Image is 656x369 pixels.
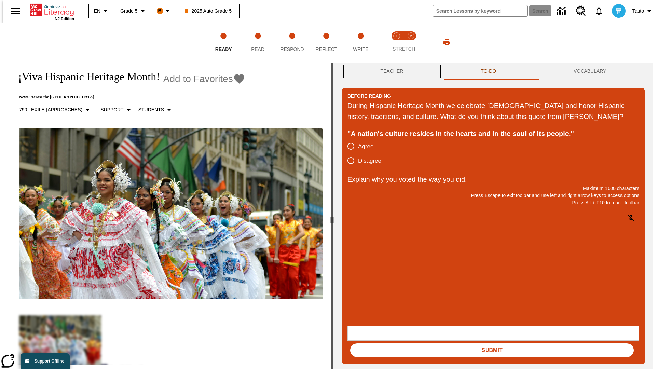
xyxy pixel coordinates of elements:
[436,36,458,48] button: Print
[3,5,100,12] body: Explain why you voted the way you did. Maximum 1000 characters Press Alt + F10 to reach toolbar P...
[342,63,645,80] div: Instructional Panel Tabs
[572,2,590,20] a: Resource Center, Will open in new tab
[630,5,656,17] button: Profile/Settings
[5,1,26,21] button: Open side menu
[623,210,639,226] button: Click to activate and allow voice recognition
[347,92,391,100] h2: Before Reading
[590,2,608,20] a: Notifications
[353,46,368,52] span: Write
[347,174,639,185] p: Explain why you voted the way you did.
[612,4,626,18] img: avatar image
[163,73,233,84] span: Add to Favorites
[280,46,304,52] span: Respond
[19,128,323,299] img: A photograph of Hispanic women participating in a parade celebrating Hispanic culture. The women ...
[94,8,100,15] span: EN
[11,95,245,100] p: News: Across the [GEOGRAPHIC_DATA]
[19,106,82,113] p: 790 Lexile (Approaches)
[98,104,135,116] button: Scaffolds, Support
[341,23,381,61] button: Write step 5 of 5
[138,106,164,113] p: Students
[118,5,150,17] button: Grade: Grade 5, Select a grade
[535,63,645,80] button: VOCABULARY
[3,63,331,365] div: reading
[401,23,421,61] button: Stretch Respond step 2 of 2
[204,23,243,61] button: Ready step 1 of 5
[358,156,381,165] span: Disagree
[347,199,639,206] p: Press Alt + F10 to reach toolbar
[120,8,138,15] span: Grade 5
[30,2,74,21] div: Home
[347,185,639,192] p: Maximum 1000 characters
[331,63,333,369] div: Press Enter or Spacebar and then press right and left arrow keys to move the slider
[608,2,630,20] button: Select a new avatar
[342,63,442,80] button: Teacher
[442,63,535,80] button: TO-DO
[358,142,373,151] span: Agree
[347,139,387,168] div: poll
[387,23,407,61] button: Stretch Read step 1 of 2
[163,73,245,85] button: Add to Favorites - ¡Viva Hispanic Heritage Month!
[316,46,338,52] span: Reflect
[553,2,572,20] a: Data Center
[154,5,175,17] button: Boost Class color is orange. Change class color
[410,34,412,38] text: 2
[238,23,277,61] button: Read step 2 of 5
[393,46,415,52] span: STRETCH
[350,343,634,357] button: Submit
[333,63,653,369] div: activity
[16,104,94,116] button: Select Lexile, 790 Lexile (Approaches)
[11,70,160,83] h1: ¡Viva Hispanic Heritage Month!
[136,104,176,116] button: Select Student
[185,8,232,15] span: 2025 Auto Grade 5
[55,17,74,21] span: NJ Edition
[215,46,232,52] span: Ready
[347,192,639,199] p: Press Escape to exit toolbar and use left and right arrow keys to access options
[396,34,397,38] text: 1
[100,106,123,113] p: Support
[306,23,346,61] button: Reflect step 4 of 5
[35,359,64,364] span: Support Offline
[433,5,527,16] input: search field
[20,353,70,369] button: Support Offline
[158,6,162,15] span: B
[347,100,639,122] div: During Hispanic Heritage Month we celebrate [DEMOGRAPHIC_DATA] and honor Hispanic history, tradit...
[272,23,312,61] button: Respond step 3 of 5
[91,5,113,17] button: Language: EN, Select a language
[251,46,264,52] span: Read
[347,128,639,139] div: "A nation's culture resides in the hearts and in the soul of its people."
[632,8,644,15] span: Tauto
